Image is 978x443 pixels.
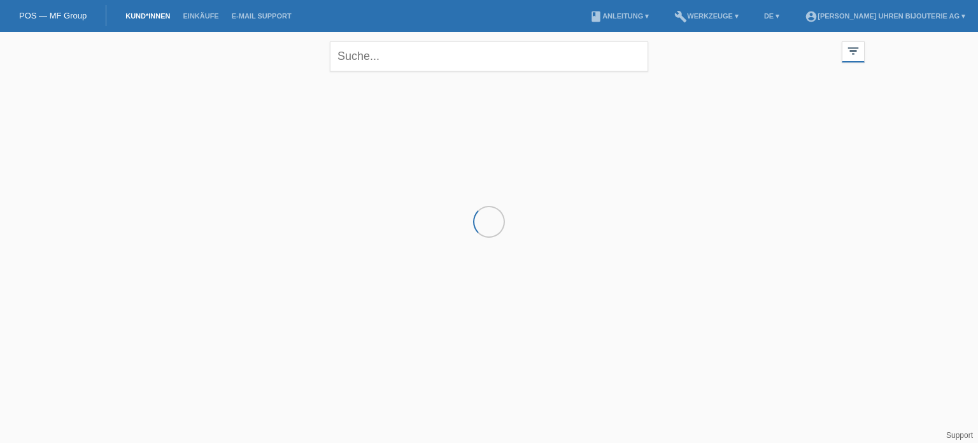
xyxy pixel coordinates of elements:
i: build [674,10,687,23]
a: account_circle[PERSON_NAME] Uhren Bijouterie AG ▾ [798,12,972,20]
a: Einkäufe [176,12,225,20]
input: Suche... [330,41,648,71]
a: Kund*innen [119,12,176,20]
i: account_circle [805,10,818,23]
i: book [590,10,602,23]
a: Support [946,431,973,440]
i: filter_list [846,44,860,58]
a: E-Mail Support [225,12,298,20]
a: POS — MF Group [19,11,87,20]
a: buildWerkzeuge ▾ [668,12,745,20]
a: DE ▾ [758,12,786,20]
a: bookAnleitung ▾ [583,12,655,20]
